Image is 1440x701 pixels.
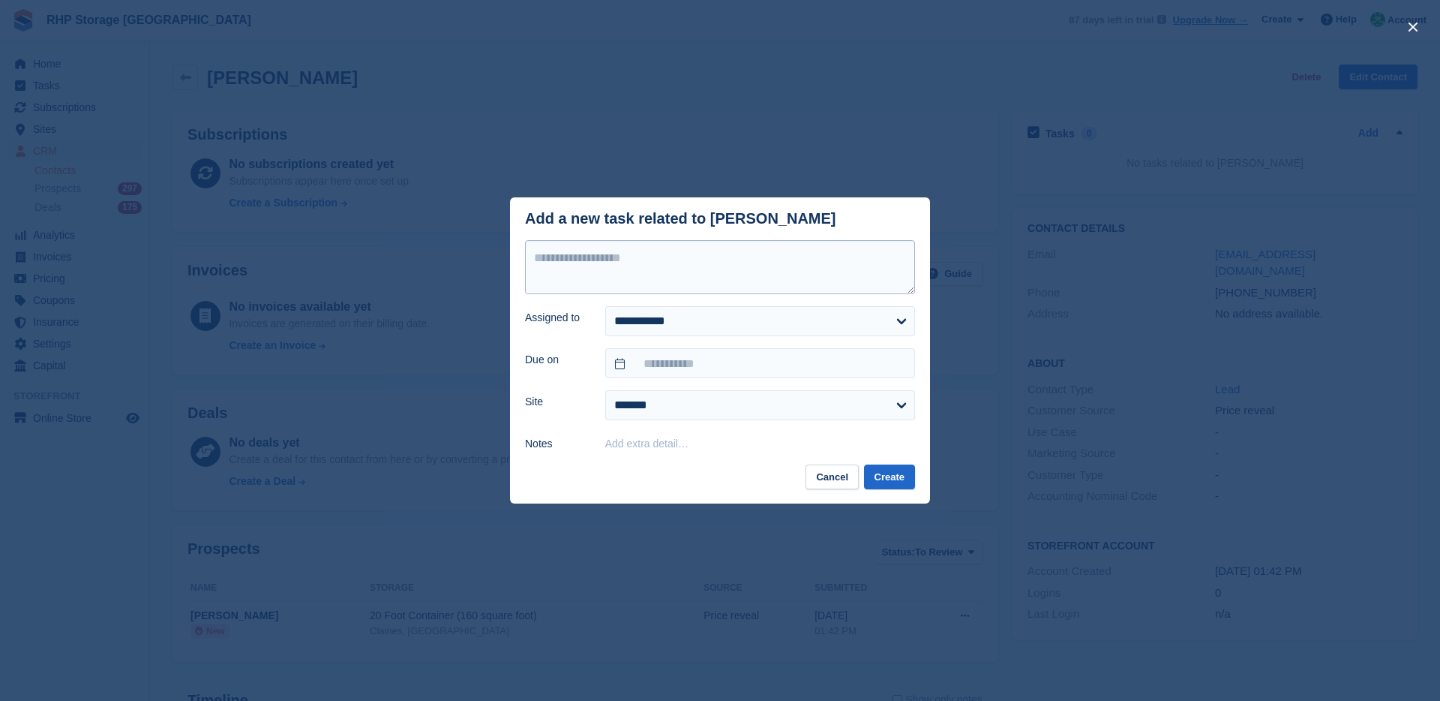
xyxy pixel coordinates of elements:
button: close [1401,15,1425,39]
button: Cancel [805,465,859,489]
label: Due on [525,352,587,368]
label: Notes [525,436,587,452]
label: Assigned to [525,310,587,326]
div: Add a new task related to [PERSON_NAME] [525,210,836,227]
button: Add extra detail… [605,438,688,450]
button: Create [864,465,915,489]
label: Site [525,394,587,410]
